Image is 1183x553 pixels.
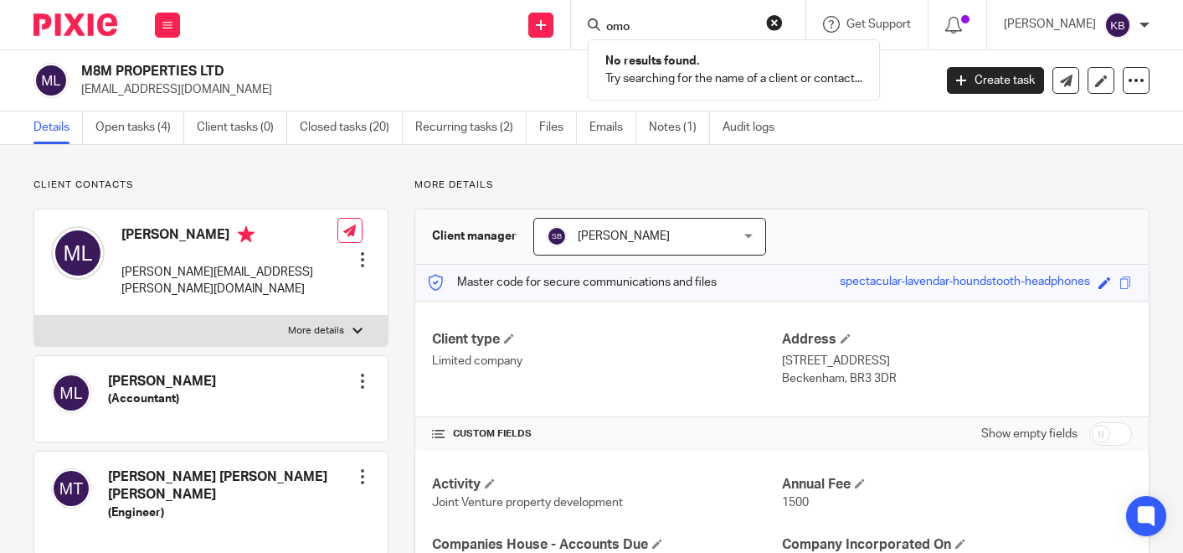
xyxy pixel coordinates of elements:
span: Get Support [846,18,911,30]
button: Clear [766,14,783,31]
label: Show empty fields [981,426,1078,442]
h4: Annual Fee [782,476,1132,494]
span: Joint Venture property development [432,497,623,509]
a: Details [33,111,83,144]
a: Client tasks (0) [197,111,287,144]
p: [PERSON_NAME] [1004,16,1096,33]
img: svg%3E [51,468,91,509]
a: Audit logs [723,111,787,144]
div: spectacular-lavendar-houndstooth-headphones [840,273,1090,292]
h4: Address [782,331,1132,349]
span: 1500 [782,497,809,509]
input: Search [604,20,755,35]
a: Emails [589,111,636,144]
a: Notes (1) [649,111,710,144]
img: svg%3E [51,226,105,280]
h4: [PERSON_NAME] [108,373,216,390]
a: Closed tasks (20) [300,111,403,144]
h5: (Accountant) [108,390,216,407]
img: svg%3E [547,226,567,246]
span: [PERSON_NAME] [578,230,670,242]
h4: Client type [432,331,782,349]
a: Create task [947,67,1044,94]
h4: [PERSON_NAME] [PERSON_NAME] [PERSON_NAME] [108,468,354,504]
a: Files [539,111,577,144]
a: Recurring tasks (2) [415,111,527,144]
p: Client contacts [33,178,388,192]
p: More details [288,324,344,338]
p: Master code for secure communications and files [428,274,717,291]
p: [EMAIL_ADDRESS][DOMAIN_NAME] [81,81,922,98]
img: svg%3E [1104,12,1131,39]
h5: (Engineer) [108,504,354,521]
img: Pixie [33,13,117,36]
img: svg%3E [51,373,91,413]
p: Limited company [432,353,782,370]
h2: M8M PROPERTIES LTD [81,63,754,80]
h3: Client manager [432,228,517,245]
a: Open tasks (4) [95,111,184,144]
p: [PERSON_NAME][EMAIL_ADDRESS][PERSON_NAME][DOMAIN_NAME] [121,264,337,298]
p: Beckenham, BR3 3DR [782,370,1132,387]
h4: [PERSON_NAME] [121,226,337,247]
h4: CUSTOM FIELDS [432,427,782,441]
p: [STREET_ADDRESS] [782,353,1132,370]
h4: Activity [432,476,782,494]
i: Primary [238,226,255,243]
img: svg%3E [33,63,69,98]
p: More details [414,178,1150,192]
